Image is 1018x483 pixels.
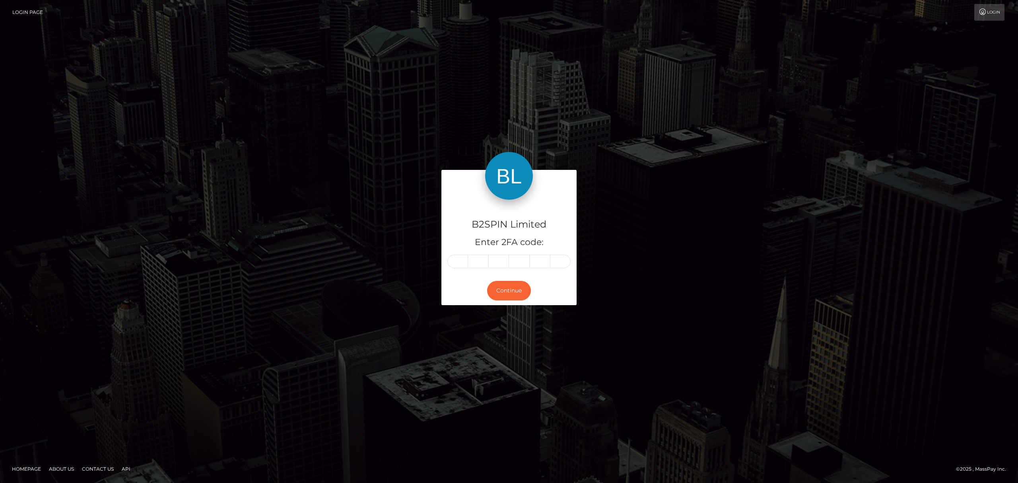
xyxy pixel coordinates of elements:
h5: Enter 2FA code: [447,236,571,249]
a: Login Page [12,4,43,21]
button: Continue [487,281,531,300]
a: API [119,463,134,475]
h4: B2SPIN Limited [447,218,571,232]
a: Contact Us [79,463,117,475]
div: © 2025 , MassPay Inc. [956,465,1012,473]
img: B2SPIN Limited [485,152,533,200]
a: About Us [46,463,77,475]
a: Homepage [9,463,44,475]
a: Login [974,4,1004,21]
